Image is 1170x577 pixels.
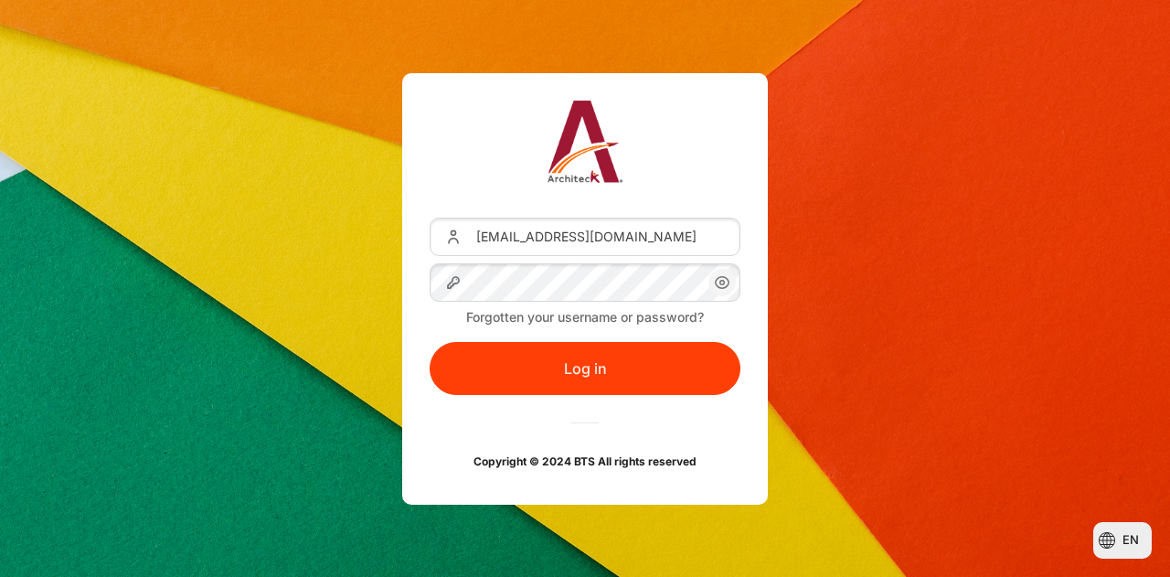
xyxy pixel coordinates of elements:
a: Forgotten your username or password? [466,309,704,325]
strong: Copyright © 2024 BTS All rights reserved [473,454,697,468]
a: Architeck [548,101,623,190]
img: Architeck [548,101,623,183]
button: Languages [1093,522,1152,559]
span: en [1122,531,1139,550]
button: Log in [430,342,740,395]
input: Username or Email Address [430,218,740,256]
